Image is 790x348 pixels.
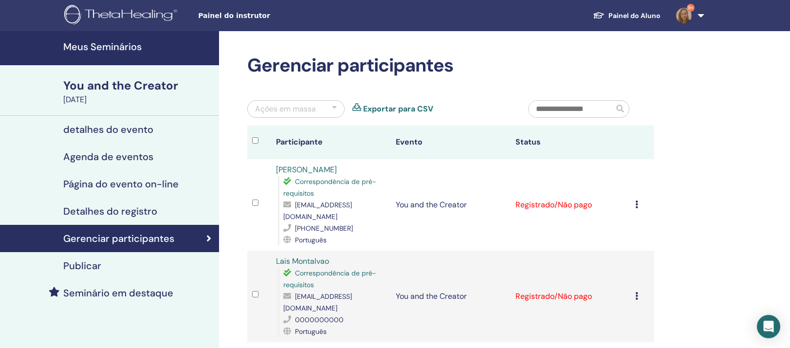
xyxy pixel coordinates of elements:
[276,256,329,266] a: Lais Montalvao
[593,11,605,19] img: graduation-cap-white.svg
[676,8,692,23] img: default.jpg
[64,5,181,27] img: logo.png
[63,233,174,244] h4: Gerenciar participantes
[391,126,511,159] th: Evento
[63,205,157,217] h4: Detalhes do registro
[757,315,780,338] div: Open Intercom Messenger
[276,165,337,175] a: [PERSON_NAME]
[255,103,316,115] div: Ações em massa
[283,177,376,198] span: Correspondência de pré-requisitos
[63,260,101,272] h4: Publicar
[63,151,153,163] h4: Agenda de eventos
[295,315,344,324] span: 0000000000
[511,126,630,159] th: Status
[295,236,327,244] span: Português
[57,77,219,106] a: You and the Creator[DATE]
[391,159,511,251] td: You and the Creator
[283,269,376,289] span: Correspondência de pré-requisitos
[363,103,433,115] a: Exportar para CSV
[295,327,327,336] span: Português
[283,201,352,221] span: [EMAIL_ADDRESS][DOMAIN_NAME]
[283,292,352,312] span: [EMAIL_ADDRESS][DOMAIN_NAME]
[63,77,213,94] div: You and the Creator
[63,94,213,106] div: [DATE]
[585,7,668,25] a: Painel do Aluno
[687,4,695,12] span: 9+
[391,251,511,342] td: You and the Creator
[63,41,213,53] h4: Meus Seminários
[63,178,179,190] h4: Página do evento on-line
[295,224,353,233] span: [PHONE_NUMBER]
[271,126,391,159] th: Participante
[198,11,344,21] span: Painel do instrutor
[63,287,173,299] h4: Seminário em destaque
[63,124,153,135] h4: detalhes do evento
[247,55,654,77] h2: Gerenciar participantes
